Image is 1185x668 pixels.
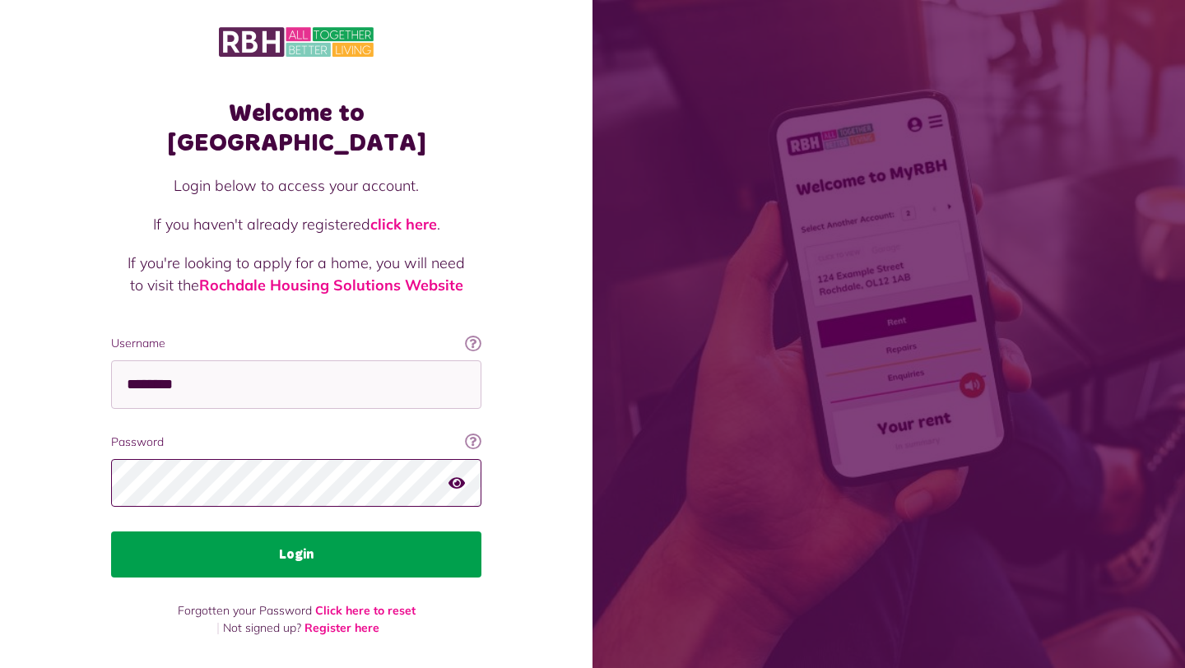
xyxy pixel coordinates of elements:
[111,99,481,158] h1: Welcome to [GEOGRAPHIC_DATA]
[370,215,437,234] a: click here
[199,276,463,295] a: Rochdale Housing Solutions Website
[304,620,379,635] a: Register here
[128,213,465,235] p: If you haven't already registered .
[111,335,481,352] label: Username
[223,620,301,635] span: Not signed up?
[315,603,416,618] a: Click here to reset
[111,531,481,578] button: Login
[178,603,312,618] span: Forgotten your Password
[111,434,481,451] label: Password
[128,174,465,197] p: Login below to access your account.
[219,25,374,59] img: MyRBH
[128,252,465,296] p: If you're looking to apply for a home, you will need to visit the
